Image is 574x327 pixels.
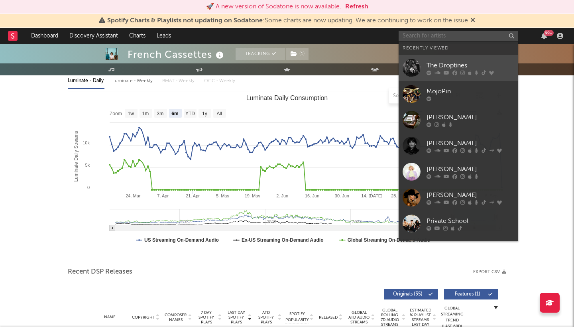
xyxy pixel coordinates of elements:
span: Recent DSP Releases [68,267,132,277]
text: All [216,111,222,116]
span: Last Day Spotify Plays [226,310,247,325]
a: [PERSON_NAME] [399,185,518,211]
a: Dashboard [26,28,64,44]
text: 19. May [245,193,261,198]
text: 14. [DATE] [361,193,382,198]
a: [PERSON_NAME] [399,133,518,159]
div: [PERSON_NAME] [427,112,514,122]
text: Global Streaming On-Demand Audio [348,237,431,243]
text: 0 [87,185,90,190]
span: ( 1 ) [285,48,309,60]
a: Charts [124,28,151,44]
span: Spotify Popularity [285,311,309,323]
div: 🚀 A new version of Sodatone is now available. [206,2,341,12]
text: US Streaming On-Demand Audio [144,237,219,243]
text: 7. Apr [157,193,169,198]
span: ATD Spotify Plays [256,310,277,325]
a: Leads [151,28,177,44]
div: [PERSON_NAME] [427,164,514,174]
text: YTD [185,111,195,116]
text: 2. Jun [276,193,288,198]
text: Luminate Daily Streams [73,131,79,181]
button: Export CSV [473,270,506,274]
span: Estimated % Playlist Streams Last Day [409,308,431,327]
button: 99+ [541,33,547,39]
span: Features ( 1 ) [449,292,486,297]
div: Private School [427,216,514,226]
div: Luminate - Daily [68,74,104,88]
span: 7 Day Spotify Plays [196,310,217,325]
text: 30. Jun [335,193,349,198]
button: Originals(35) [384,289,438,299]
text: Ex-US Streaming On-Demand Audio [242,237,324,243]
a: [PERSON_NAME] [399,159,518,185]
input: Search by song name or URL [389,93,473,99]
text: 1w [128,111,134,116]
span: : Some charts are now updating. We are continuing to work on the issue [107,18,468,24]
span: Spotify Charts & Playlists not updating on Sodatone [107,18,263,24]
a: Discovery Assistant [64,28,124,44]
button: Refresh [345,2,368,12]
div: Luminate - Weekly [112,74,154,88]
text: 28. [DATE] [391,193,412,198]
a: [GEOGRAPHIC_DATA] [399,236,518,262]
div: French Cassettes [128,48,226,61]
a: Private School [399,211,518,236]
div: [PERSON_NAME] [427,190,514,200]
svg: Luminate Daily Consumption [68,91,506,251]
div: [PERSON_NAME] [427,138,514,148]
span: Global Rolling 7D Audio Streams [379,308,401,327]
text: 21. Apr [186,193,200,198]
div: MojoPin [427,87,514,96]
div: Name [92,314,127,320]
div: Recently Viewed [403,43,514,53]
a: MojoPin [399,81,518,107]
div: The Droptines [427,61,514,70]
button: Tracking [236,48,285,60]
span: Released [319,315,338,320]
span: Composer Names [164,313,187,322]
text: 1m [142,111,149,116]
span: Global ATD Audio Streams [348,310,370,325]
button: (1) [286,48,309,60]
text: 6m [171,111,178,116]
text: 5k [85,163,90,167]
div: 99 + [544,30,554,36]
a: [PERSON_NAME] [399,107,518,133]
button: Features(1) [444,289,498,299]
text: Zoom [110,111,122,116]
text: 10k [83,140,90,145]
text: 5. May [216,193,230,198]
text: 16. Jun [305,193,319,198]
span: Originals ( 35 ) [389,292,426,297]
span: Dismiss [470,18,475,24]
input: Search for artists [399,31,518,41]
text: 3m [157,111,164,116]
text: 1y [202,111,207,116]
span: Copyright [132,315,155,320]
text: 24. Mar [126,193,141,198]
a: The Droptines [399,55,518,81]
